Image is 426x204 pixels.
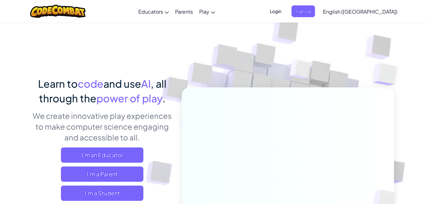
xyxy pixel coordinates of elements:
[360,48,415,101] img: Overlap cubes
[96,92,162,105] span: power of play
[172,3,196,20] a: Parents
[30,5,86,18] img: CodeCombat logo
[292,5,315,17] button: Sign Up
[78,77,103,90] span: code
[135,3,172,20] a: Educators
[32,110,172,143] p: We create innovative play experiences to make computer science engaging and accessible to all.
[278,47,323,95] img: Overlap cubes
[196,3,218,20] a: Play
[38,77,78,90] span: Learn to
[141,77,151,90] span: AI
[320,3,401,20] a: English ([GEOGRAPHIC_DATA])
[61,167,143,182] a: I'm a Parent
[61,147,143,163] a: I'm an Educator
[103,77,141,90] span: and use
[61,186,143,201] button: I'm a Student
[323,8,397,15] span: English ([GEOGRAPHIC_DATA])
[266,5,285,17] button: Login
[199,8,209,15] span: Play
[162,92,166,105] span: .
[138,8,163,15] span: Educators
